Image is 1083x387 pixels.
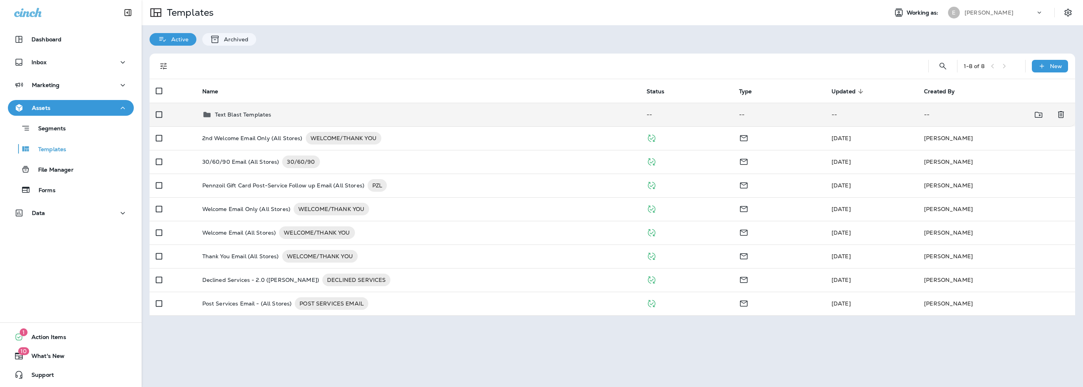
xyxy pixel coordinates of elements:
[202,203,290,215] p: Welcome Email Only (All Stores)
[202,274,319,286] p: Declined Services - 2.0 ([PERSON_NAME])
[948,7,960,19] div: E
[220,36,248,43] p: Archived
[647,252,656,259] span: Published
[8,141,134,157] button: Templates
[739,205,748,212] span: Email
[30,146,66,154] p: Templates
[8,31,134,47] button: Dashboard
[918,103,1029,126] td: --
[739,299,748,306] span: Email
[832,158,851,165] span: Shane Kump
[8,329,134,345] button: 1Action Items
[964,63,985,69] div: 1 - 8 of 8
[965,9,1013,16] p: [PERSON_NAME]
[647,228,656,235] span: Published
[32,82,59,88] p: Marketing
[164,7,214,19] p: Templates
[907,9,940,16] span: Working as:
[32,105,50,111] p: Assets
[918,197,1075,221] td: [PERSON_NAME]
[31,59,46,65] p: Inbox
[1050,63,1062,69] p: New
[739,88,762,95] span: Type
[24,334,66,343] span: Action Items
[202,156,279,168] p: 30/60/90 Email (All Stores)
[368,181,387,189] span: PZL
[202,88,229,95] span: Name
[739,157,748,165] span: Email
[918,221,1075,244] td: [PERSON_NAME]
[282,252,358,260] span: WELCOME/THANK YOU
[18,347,29,355] span: 10
[8,54,134,70] button: Inbox
[30,125,66,133] p: Segments
[156,58,172,74] button: Filters
[832,182,851,189] span: Shane Kump
[8,120,134,137] button: Segments
[30,167,74,174] p: File Manager
[924,88,965,95] span: Created By
[295,297,368,310] div: POST SERVICES EMAIL
[832,276,851,283] span: [DATE]
[739,252,748,259] span: Email
[647,276,656,283] span: Published
[1053,107,1069,123] button: Delete
[832,253,851,260] span: Shane Kump
[202,132,303,144] p: 2nd Welcome Email Only (All Stores)
[295,300,368,307] span: POST SERVICES EMAIL
[306,134,381,142] span: WELCOME/THANK YOU
[322,276,390,284] span: DECLINED SERVICES
[647,157,656,165] span: Published
[918,268,1075,292] td: [PERSON_NAME]
[918,174,1075,197] td: [PERSON_NAME]
[279,226,355,239] div: WELCOME/THANK YOU
[8,77,134,93] button: Marketing
[31,36,61,43] p: Dashboard
[282,250,358,263] div: WELCOME/THANK YOU
[918,150,1075,174] td: [PERSON_NAME]
[31,187,55,194] p: Forms
[20,328,28,336] span: 1
[1031,107,1047,123] button: Move to folder
[202,179,364,192] p: Pennzoil Gift Card Post-Service Follow up Email (All Stores)
[8,348,134,364] button: 10What's New
[202,297,292,310] p: Post Services Email - (All Stores)
[24,353,65,362] span: What's New
[117,5,139,20] button: Collapse Sidebar
[832,88,866,95] span: Updated
[202,88,218,95] span: Name
[739,276,748,283] span: Email
[918,292,1075,315] td: [PERSON_NAME]
[832,229,851,236] span: Shane Kump
[739,134,748,141] span: Email
[294,203,369,215] div: WELCOME/THANK YOU
[832,135,851,142] span: Shane Kump
[322,274,390,286] div: DECLINED SERVICES
[918,126,1075,150] td: [PERSON_NAME]
[832,206,851,213] span: Shane Kump
[1061,6,1075,20] button: Settings
[306,132,381,144] div: WELCOME/THANK YOU
[825,103,918,126] td: --
[832,300,851,307] span: Shane Kump
[832,88,856,95] span: Updated
[8,205,134,221] button: Data
[368,179,387,192] div: PZL
[739,88,752,95] span: Type
[294,205,369,213] span: WELCOME/THANK YOU
[282,158,320,166] span: 30/60/90
[640,103,733,126] td: --
[215,111,272,118] p: Text Blast Templates
[202,226,276,239] p: Welcome Email (All Stores)
[282,156,320,168] div: 30/60/90
[167,36,189,43] p: Active
[8,100,134,116] button: Assets
[647,205,656,212] span: Published
[647,181,656,188] span: Published
[918,244,1075,268] td: [PERSON_NAME]
[647,299,656,306] span: Published
[279,229,355,237] span: WELCOME/THANK YOU
[647,134,656,141] span: Published
[647,88,665,95] span: Status
[733,103,825,126] td: --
